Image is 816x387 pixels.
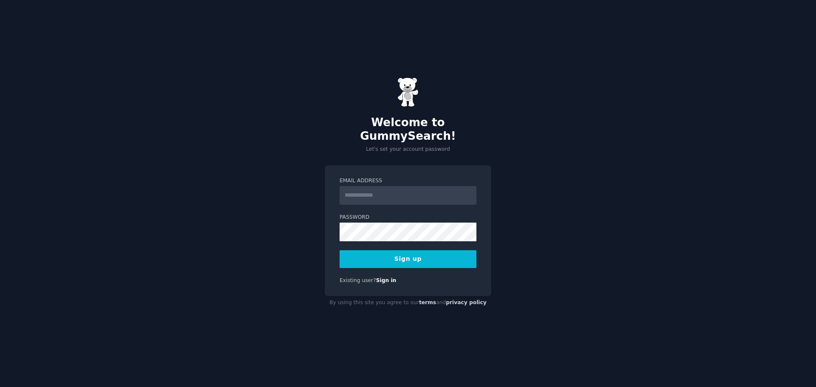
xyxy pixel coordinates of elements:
[446,299,487,305] a: privacy policy
[325,146,491,153] p: Let's set your account password
[340,277,376,283] span: Existing user?
[419,299,436,305] a: terms
[340,214,476,221] label: Password
[325,116,491,143] h2: Welcome to GummySearch!
[397,77,419,107] img: Gummy Bear
[340,250,476,268] button: Sign up
[325,296,491,310] div: By using this site you agree to our and
[340,177,476,185] label: Email Address
[376,277,397,283] a: Sign in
